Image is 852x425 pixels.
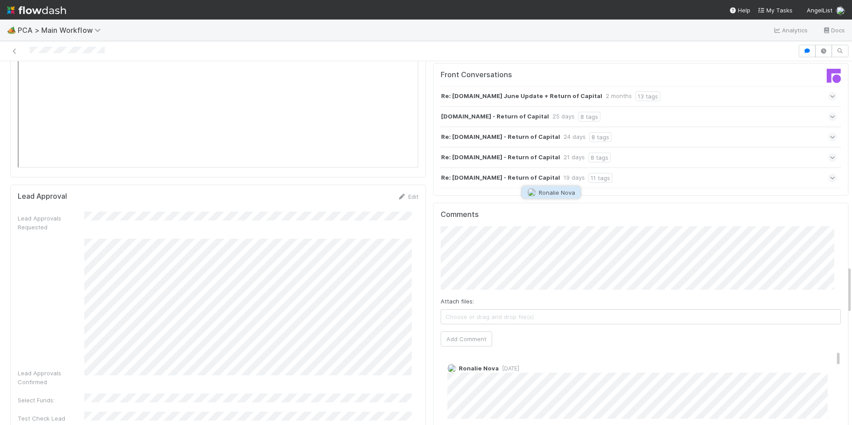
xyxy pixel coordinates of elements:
a: Docs [822,25,845,35]
div: 21 days [564,153,585,162]
strong: [DOMAIN_NAME] - Return of Capital [441,112,549,122]
a: Analytics [773,25,808,35]
img: avatar_0d9988fd-9a15-4cc7-ad96-88feab9e0fa9.png [447,364,456,373]
span: AngelList [807,7,832,14]
img: logo-inverted-e16ddd16eac7371096b0.svg [7,3,66,18]
strong: Re: [DOMAIN_NAME] - Return of Capital [441,153,560,162]
h5: Comments [441,210,841,219]
strong: Re: [DOMAIN_NAME] - Return of Capital [441,132,560,142]
div: 8 tags [588,153,611,162]
h5: Lead Approval [18,192,67,201]
div: 8 tags [578,112,600,122]
a: My Tasks [757,6,793,15]
span: [DATE] [499,365,519,372]
button: Ronalie Nova [522,186,580,199]
span: Choose or drag and drop file(s) [441,310,841,324]
div: Lead Approvals Requested [18,214,84,232]
div: Lead Approvals Confirmed [18,369,84,386]
div: 25 days [552,112,575,122]
span: 🏕️ [7,26,16,34]
a: Edit [398,193,418,200]
img: avatar_0d9988fd-9a15-4cc7-ad96-88feab9e0fa9.png [527,188,536,197]
div: 24 days [564,132,586,142]
div: Help [729,6,750,15]
strong: Re: [DOMAIN_NAME] - Return of Capital [441,173,560,183]
span: PCA > Main Workflow [18,26,105,35]
div: 8 tags [589,132,611,142]
div: 19 days [564,173,585,183]
span: Ronalie Nova [539,189,575,196]
div: 11 tags [588,173,612,183]
strong: Re: [DOMAIN_NAME] June Update + Return of Capital [441,91,602,101]
label: Attach files: [441,297,474,306]
img: avatar_a2d05fec-0a57-4266-8476-74cda3464b0e.png [836,6,845,15]
div: Select Funds: [18,396,84,405]
span: My Tasks [757,7,793,14]
h5: Front Conversations [441,71,634,79]
img: front-logo-b4b721b83371efbadf0a.svg [827,69,841,83]
button: Add Comment [441,331,492,346]
div: 13 tags [635,91,660,101]
span: Ronalie Nova [459,365,499,372]
div: 2 months [606,91,632,101]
